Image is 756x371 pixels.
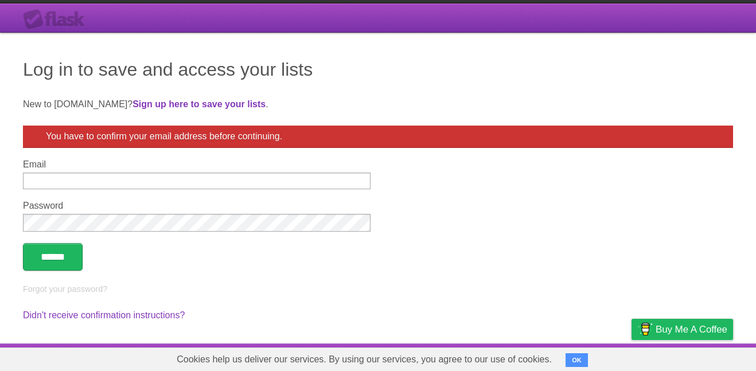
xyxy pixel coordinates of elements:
[637,319,653,339] img: Buy me a coffee
[23,284,107,294] a: Forgot your password?
[23,9,92,30] div: Flask
[23,126,733,148] div: You have to confirm your email address before continuing.
[133,99,266,109] a: Sign up here to save your lists
[479,346,503,368] a: About
[656,319,727,339] span: Buy me a coffee
[578,346,603,368] a: Terms
[661,346,733,368] a: Suggest a feature
[23,201,371,211] label: Password
[566,353,588,367] button: OK
[517,346,563,368] a: Developers
[165,348,563,371] span: Cookies help us deliver our services. By using our services, you agree to our use of cookies.
[617,346,646,368] a: Privacy
[23,310,185,320] a: Didn't receive confirmation instructions?
[23,159,371,170] label: Email
[23,56,733,83] h1: Log in to save and access your lists
[23,97,733,111] p: New to [DOMAIN_NAME]? .
[632,319,733,340] a: Buy me a coffee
